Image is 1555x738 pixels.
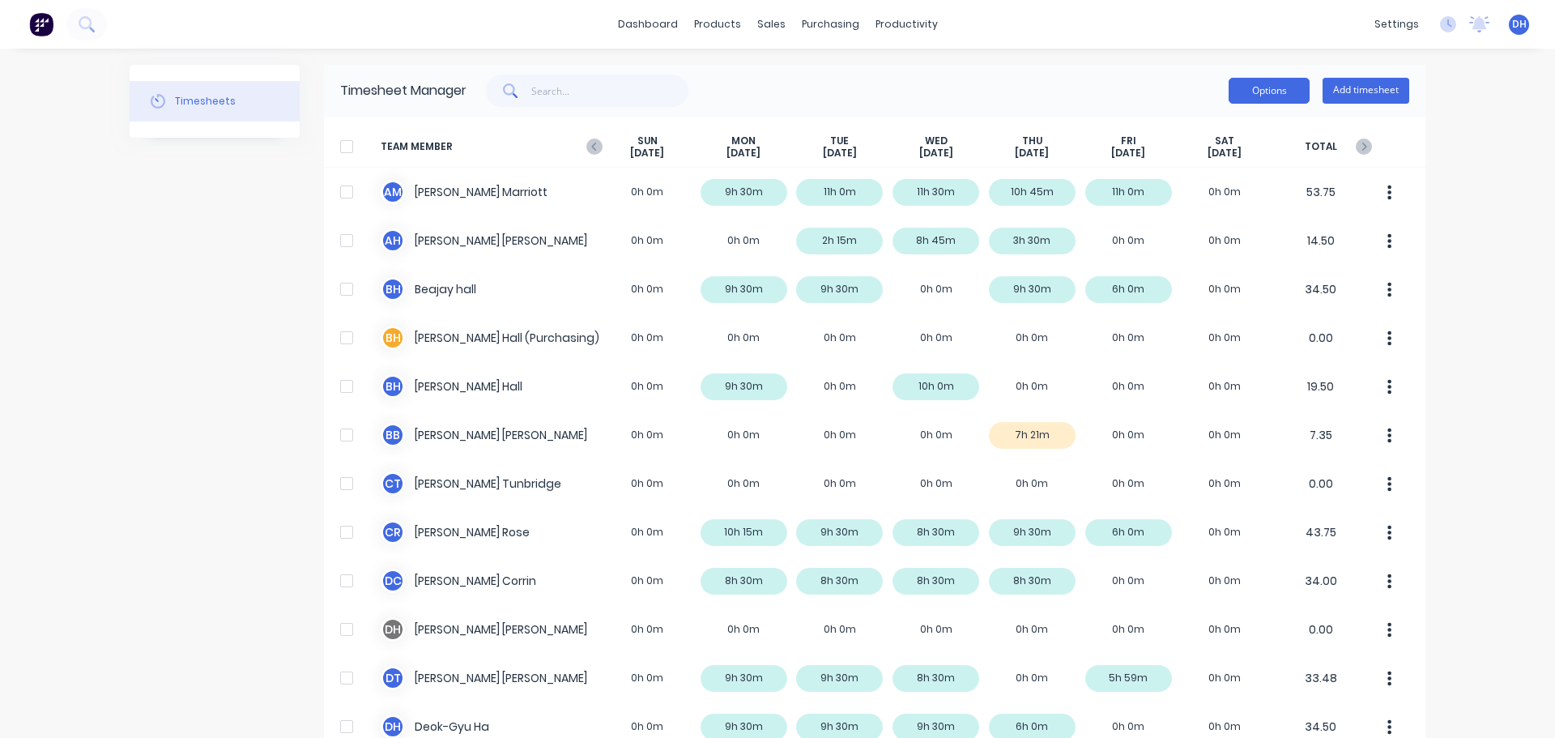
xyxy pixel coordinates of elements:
[731,134,756,147] span: MON
[340,81,466,100] div: Timesheet Manager
[726,147,760,160] span: [DATE]
[686,12,749,36] div: products
[130,81,300,122] button: Timesheets
[381,134,599,160] span: TEAM MEMBER
[1111,147,1145,160] span: [DATE]
[175,94,236,109] div: Timesheets
[1121,134,1136,147] span: FRI
[610,12,686,36] a: dashboard
[1323,78,1409,104] button: Add timesheet
[749,12,794,36] div: sales
[1015,147,1049,160] span: [DATE]
[1229,78,1310,104] button: Options
[830,134,849,147] span: TUE
[1215,134,1234,147] span: SAT
[630,147,664,160] span: [DATE]
[794,12,867,36] div: purchasing
[637,134,658,147] span: SUN
[919,147,953,160] span: [DATE]
[1272,134,1369,160] span: TOTAL
[1208,147,1242,160] span: [DATE]
[1512,17,1527,32] span: DH
[823,147,857,160] span: [DATE]
[867,12,946,36] div: productivity
[531,75,689,107] input: Search...
[29,12,53,36] img: Factory
[1022,134,1042,147] span: THU
[925,134,948,147] span: WED
[1366,12,1427,36] div: settings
